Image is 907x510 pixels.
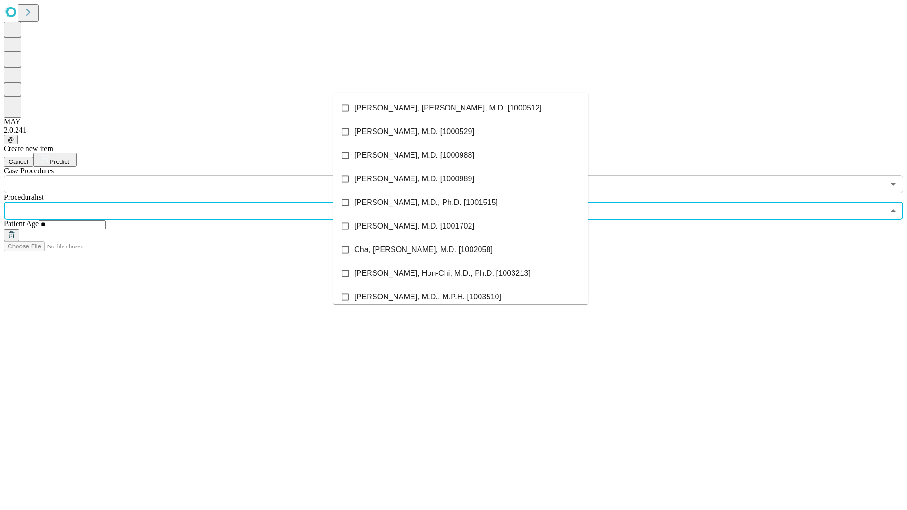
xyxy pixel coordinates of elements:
[50,158,69,165] span: Predict
[4,167,54,175] span: Scheduled Procedure
[354,291,501,303] span: [PERSON_NAME], M.D., M.P.H. [1003510]
[4,135,18,144] button: @
[354,126,474,137] span: [PERSON_NAME], M.D. [1000529]
[4,118,903,126] div: MAY
[9,158,28,165] span: Cancel
[354,197,498,208] span: [PERSON_NAME], M.D., Ph.D. [1001515]
[4,126,903,135] div: 2.0.241
[354,221,474,232] span: [PERSON_NAME], M.D. [1001702]
[4,193,43,201] span: Proceduralist
[4,157,33,167] button: Cancel
[887,178,900,191] button: Open
[354,102,542,114] span: [PERSON_NAME], [PERSON_NAME], M.D. [1000512]
[8,136,14,143] span: @
[354,173,474,185] span: [PERSON_NAME], M.D. [1000989]
[4,144,53,153] span: Create new item
[887,204,900,217] button: Close
[33,153,77,167] button: Predict
[354,150,474,161] span: [PERSON_NAME], M.D. [1000988]
[354,268,531,279] span: [PERSON_NAME], Hon-Chi, M.D., Ph.D. [1003213]
[4,220,39,228] span: Patient Age
[354,244,493,255] span: Cha, [PERSON_NAME], M.D. [1002058]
